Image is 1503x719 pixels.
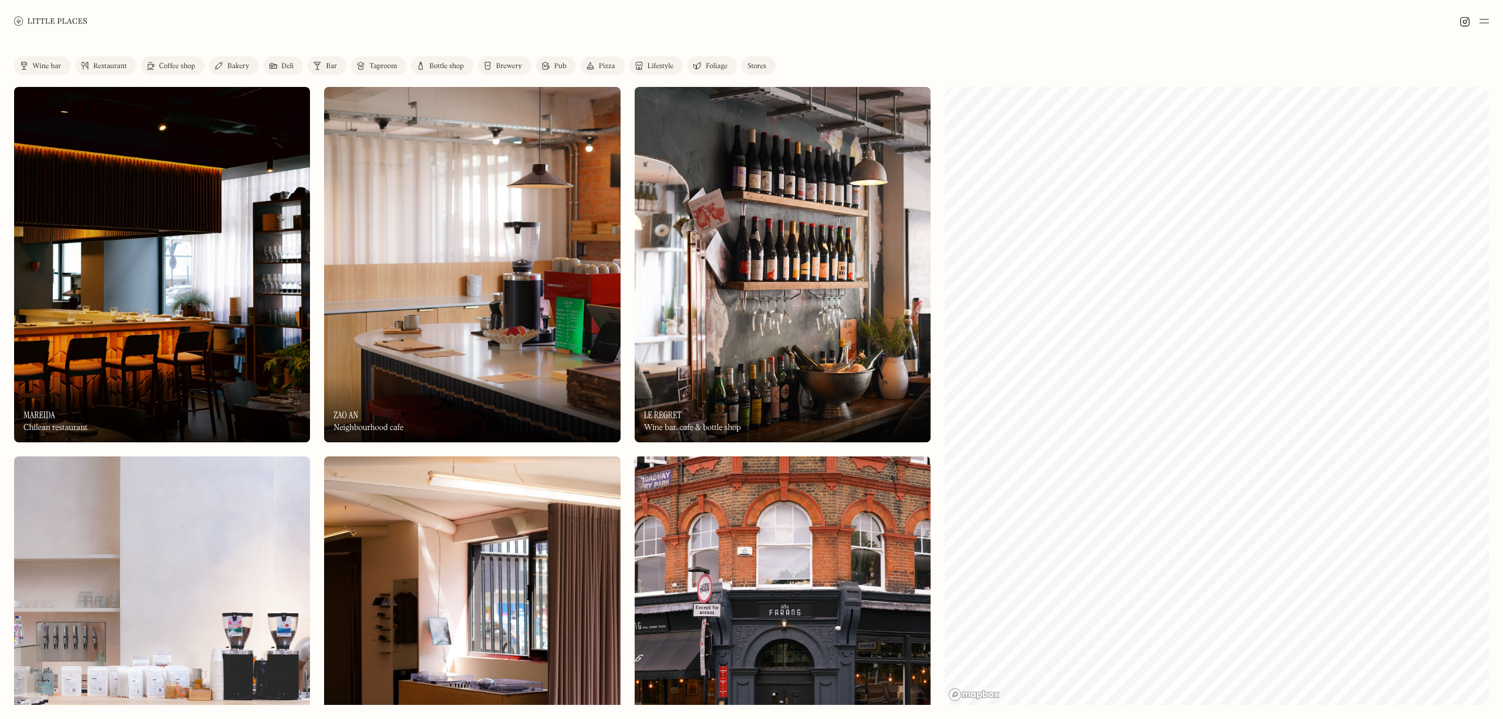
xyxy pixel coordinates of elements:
img: Le Regret [635,87,931,442]
div: Bakery [227,63,249,70]
a: Bar [308,56,346,75]
div: Coffee shop [159,63,195,70]
div: Pub [554,63,567,70]
img: Zao An [324,87,620,442]
div: Taproom [369,63,397,70]
div: Neighbourhood cafe [333,423,403,433]
div: Pizza [599,63,615,70]
a: Le RegretLe RegretLe RegretWine bar, cafe & bottle shop [635,87,931,442]
a: Restaurant [75,56,136,75]
a: Lifestyle [629,56,683,75]
canvas: Map [945,87,1489,705]
h3: Mareida [23,409,55,421]
a: MareidaMareidaMareidaChilean restaurant [14,87,310,442]
a: Pub [536,56,576,75]
a: Zao AnZao AnZao AnNeighbourhood cafe [324,87,620,442]
div: Wine bar, cafe & bottle shop [644,423,741,433]
div: Deli [282,63,294,70]
div: Bar [326,63,337,70]
div: Bottle shop [429,63,464,70]
div: Chilean restaurant [23,423,87,433]
div: Foliage [706,63,727,70]
div: Brewery [496,63,522,70]
div: Lifestyle [648,63,673,70]
a: Wine bar [14,56,70,75]
a: Foliage [688,56,737,75]
a: Pizza [581,56,625,75]
a: Mapbox homepage [948,688,1000,701]
a: Bottle shop [411,56,473,75]
img: Mareida [14,87,310,442]
a: Brewery [478,56,531,75]
div: Wine bar [32,63,61,70]
h3: Le Regret [644,409,682,421]
a: Deli [264,56,304,75]
h3: Zao An [333,409,358,421]
a: Bakery [209,56,258,75]
div: Restaurant [93,63,127,70]
a: Coffee shop [141,56,204,75]
a: Stores [742,56,776,75]
div: Stores [747,63,766,70]
a: Taproom [351,56,406,75]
